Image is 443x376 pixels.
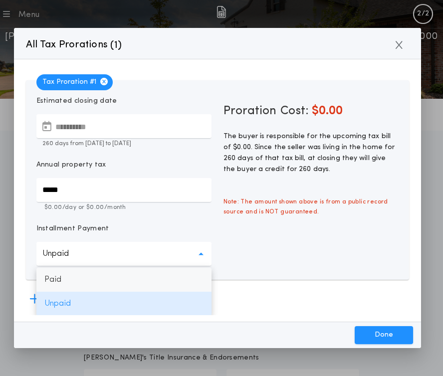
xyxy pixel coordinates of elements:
p: Unpaid [36,292,212,316]
span: Note: The amount shown above is from a public record source and is NOT guaranteed. [218,191,405,223]
span: The buyer is responsible for the upcoming tax bill of $0.00. Since the seller was living in the h... [223,133,395,173]
p: All Tax Prorations ( ) [26,37,122,53]
span: 1 [114,40,118,50]
p: Unpaid [42,248,85,260]
p: 260 days from [DATE] to [DATE] [36,139,212,148]
span: Proration [223,103,276,119]
span: Cost: [280,105,309,117]
p: Annual property tax [36,160,106,170]
p: Estimated closing date [36,96,212,106]
p: Installment Payment [36,224,109,234]
p: Paid [36,268,212,292]
p: $0.00 /day or $0.00 /month [36,203,212,212]
button: Done [355,326,413,344]
span: Tax Proration # 1 [36,74,113,90]
span: $0.00 [312,105,343,117]
input: Annual property tax [36,178,212,202]
ul: Unpaid [36,268,212,316]
button: Unpaid [36,242,212,266]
